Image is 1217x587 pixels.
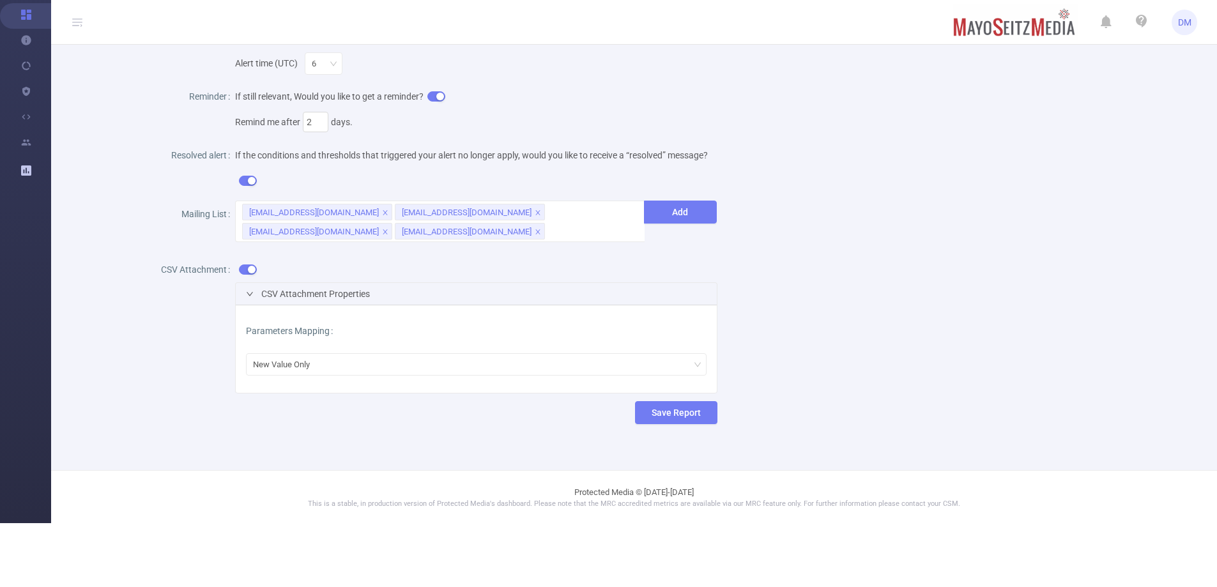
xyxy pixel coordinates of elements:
[635,401,717,424] button: Save Report
[189,91,227,102] span: Reminder
[242,223,392,240] li: mcole@viantinc.com
[402,204,532,221] div: [EMAIL_ADDRESS][DOMAIN_NAME]
[535,229,541,236] i: icon: close
[249,224,379,240] div: [EMAIL_ADDRESS][DOMAIN_NAME]
[242,204,392,220] li: dmercado@mayoseitzmedia.com
[694,361,701,370] i: icon: down
[395,204,545,220] li: kmeade@viantinc.com
[51,470,1217,524] footer: Protected Media © [DATE]-[DATE]
[249,204,379,221] div: [EMAIL_ADDRESS][DOMAIN_NAME]
[171,150,235,160] label: Resolved alert
[312,53,325,74] div: 6
[235,91,717,135] span: If still relevant, Would you like to get a reminder?
[235,150,708,186] span: If the conditions and thresholds that triggered your alert no longer apply, would you like to rec...
[246,290,254,298] i: icon: right
[382,229,388,236] i: icon: close
[382,210,388,217] i: icon: close
[395,223,545,240] li: mreyes@viantinc.com
[235,109,717,135] div: Remind me after days.
[83,499,1185,510] p: This is a stable, in production version of Protected Media's dashboard. Please note that the MRC ...
[535,210,541,217] i: icon: close
[236,283,717,305] div: icon: rightCSV Attachment Properties
[1178,10,1191,35] span: DM
[161,264,235,275] label: CSV Attachment:
[402,224,532,240] div: [EMAIL_ADDRESS][DOMAIN_NAME]
[261,289,370,299] span: CSV Attachment Properties
[644,201,716,224] button: Add
[246,326,338,336] label: Parameters Mapping
[253,354,319,375] div: New Value Only
[330,60,337,69] i: icon: down
[235,43,717,76] div: Alert time (UTC)
[181,209,235,219] label: Mailing List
